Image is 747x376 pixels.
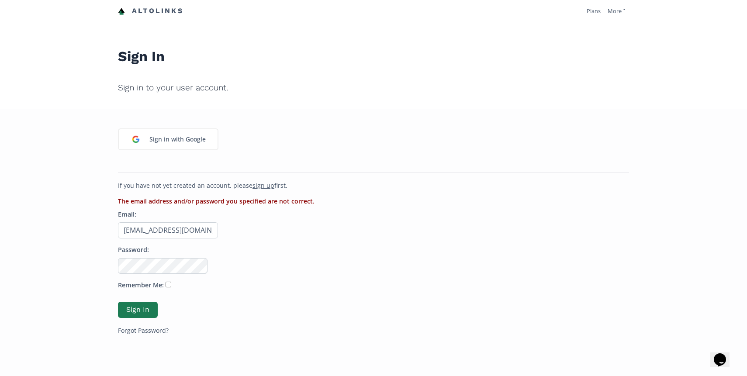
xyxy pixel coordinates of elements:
[118,4,183,18] a: Altolinks
[145,130,210,148] div: Sign in with Google
[118,8,125,15] img: favicon-32x32.png
[608,7,626,15] a: More
[587,7,601,15] a: Plans
[118,77,629,99] h2: Sign in to your user account.
[118,245,149,255] label: Password:
[118,128,218,150] a: Sign in with Google
[118,29,629,70] h1: Sign In
[252,181,274,190] a: sign up
[118,222,218,238] input: Email address
[118,197,629,206] li: The email address and/or password you specified are not correct.
[710,341,738,367] iframe: chat widget
[118,210,136,219] label: Email:
[127,130,145,148] img: google_login_logo_184.png
[118,302,158,318] button: Sign In
[118,181,629,190] p: If you have not yet created an account, please first.
[118,326,169,335] a: Forgot Password?
[118,281,164,290] label: Remember Me:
